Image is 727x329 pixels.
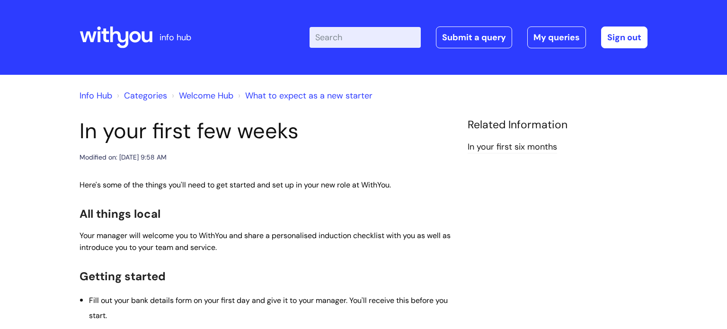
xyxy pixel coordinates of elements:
li: Solution home [115,88,167,103]
a: What to expect as a new starter [245,90,372,101]
a: My queries [527,27,586,48]
p: info hub [160,30,191,45]
a: Info Hub [80,90,112,101]
span: Your manager will welcome you to WithYou and share a personalised induction checklist with you as... [80,231,451,252]
span: Getting started [80,269,166,284]
div: Modified on: [DATE] 9:58 AM [80,151,167,163]
a: Sign out [601,27,647,48]
input: Search [310,27,421,48]
h1: In your first few weeks [80,118,453,144]
span: Here's some of the things you'll need to get started and set up in your new role at WithYou. [80,180,391,190]
div: | - [310,27,647,48]
a: Submit a query [436,27,512,48]
a: Welcome Hub [179,90,233,101]
a: Categories [124,90,167,101]
li: What to expect as a new starter [236,88,372,103]
h4: Related Information [468,118,647,132]
span: Fill out your bank details form on your first day and give it to your manager. You'll receive thi... [89,295,448,320]
span: All things local [80,206,160,221]
a: In your first six months [468,141,557,153]
li: Welcome Hub [169,88,233,103]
